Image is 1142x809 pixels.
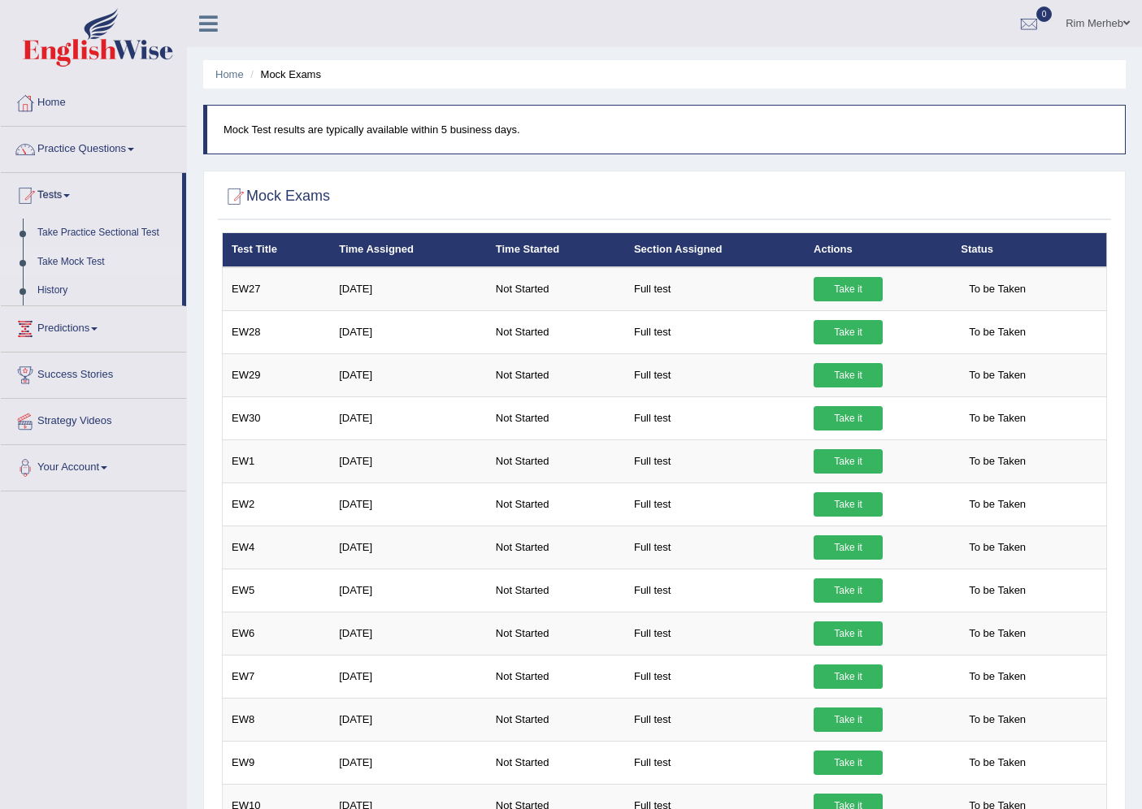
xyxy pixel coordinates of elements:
[487,612,625,655] td: Not Started
[625,569,805,612] td: Full test
[30,248,182,277] a: Take Mock Test
[487,310,625,353] td: Not Started
[330,482,487,526] td: [DATE]
[625,310,805,353] td: Full test
[487,655,625,698] td: Not Started
[223,526,331,569] td: EW4
[487,353,625,396] td: Not Started
[487,526,625,569] td: Not Started
[487,482,625,526] td: Not Started
[1,353,186,393] a: Success Stories
[215,68,244,80] a: Home
[223,439,331,482] td: EW1
[814,707,883,732] a: Take it
[223,233,331,267] th: Test Title
[487,396,625,439] td: Not Started
[223,741,331,784] td: EW9
[814,578,883,603] a: Take it
[961,449,1034,474] span: To be Taken
[246,67,321,82] li: Mock Exams
[330,310,487,353] td: [DATE]
[487,569,625,612] td: Not Started
[814,406,883,430] a: Take it
[330,439,487,482] td: [DATE]
[223,482,331,526] td: EW2
[1,80,186,121] a: Home
[814,363,883,387] a: Take it
[1,445,186,486] a: Your Account
[330,396,487,439] td: [DATE]
[814,320,883,344] a: Take it
[330,233,487,267] th: Time Assigned
[330,741,487,784] td: [DATE]
[805,233,952,267] th: Actions
[1,127,186,167] a: Practice Questions
[961,320,1034,344] span: To be Taken
[223,612,331,655] td: EW6
[814,492,883,517] a: Take it
[1,399,186,439] a: Strategy Videos
[961,578,1034,603] span: To be Taken
[625,655,805,698] td: Full test
[625,267,805,311] td: Full test
[961,492,1034,517] span: To be Taken
[330,612,487,655] td: [DATE]
[487,698,625,741] td: Not Started
[625,353,805,396] td: Full test
[814,751,883,775] a: Take it
[814,535,883,560] a: Take it
[30,276,182,305] a: History
[330,698,487,741] td: [DATE]
[223,353,331,396] td: EW29
[222,184,330,209] h2: Mock Exams
[487,267,625,311] td: Not Started
[330,267,487,311] td: [DATE]
[814,621,883,646] a: Take it
[961,621,1034,646] span: To be Taken
[224,122,1109,137] p: Mock Test results are typically available within 5 business days.
[952,233,1106,267] th: Status
[1,173,182,214] a: Tests
[625,741,805,784] td: Full test
[1036,6,1053,22] span: 0
[625,526,805,569] td: Full test
[487,439,625,482] td: Not Started
[625,698,805,741] td: Full test
[330,526,487,569] td: [DATE]
[814,664,883,689] a: Take it
[1,306,186,347] a: Predictions
[961,751,1034,775] span: To be Taken
[961,707,1034,732] span: To be Taken
[330,655,487,698] td: [DATE]
[223,396,331,439] td: EW30
[330,569,487,612] td: [DATE]
[961,535,1034,560] span: To be Taken
[814,449,883,474] a: Take it
[223,655,331,698] td: EW7
[961,363,1034,387] span: To be Taken
[330,353,487,396] td: [DATE]
[625,439,805,482] td: Full test
[223,569,331,612] td: EW5
[223,267,331,311] td: EW27
[30,218,182,248] a: Take Practice Sectional Test
[625,396,805,439] td: Full test
[625,233,805,267] th: Section Assigned
[961,406,1034,430] span: To be Taken
[487,741,625,784] td: Not Started
[961,664,1034,689] span: To be Taken
[223,698,331,741] td: EW8
[625,482,805,526] td: Full test
[814,277,883,301] a: Take it
[223,310,331,353] td: EW28
[487,233,625,267] th: Time Started
[961,277,1034,301] span: To be Taken
[625,612,805,655] td: Full test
